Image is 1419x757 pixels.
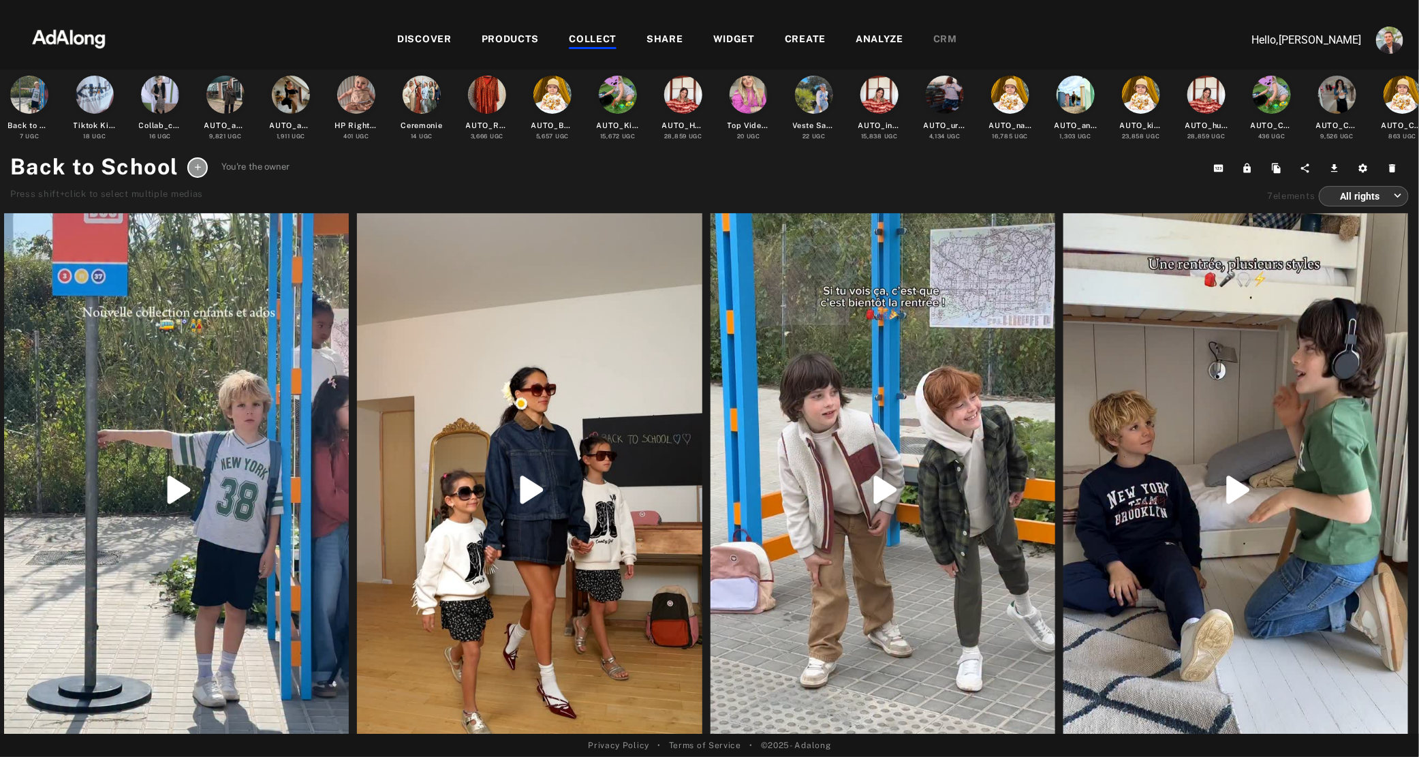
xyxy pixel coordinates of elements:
div: AUTO_Kids [597,120,640,132]
div: AUTO_human [1185,120,1228,132]
div: HP Rights Agreed [335,120,378,132]
span: 7 [1267,191,1273,201]
img: ACg8ocLjEk1irI4XXb49MzUGwa4F_C3PpCyg-3CPbiuLEZrYEA=s96-c [1376,27,1403,54]
div: All rights [1331,178,1402,214]
div: WIDGET [713,32,755,48]
div: UGC [536,132,569,141]
div: UGC [929,132,961,141]
div: AUTO_indoor [858,120,901,132]
span: You're the owner [221,160,290,174]
div: UGC [600,132,636,141]
div: SHARE [646,32,683,48]
span: © 2025 - Adalong [761,739,831,752]
div: AUTO_kids [1120,120,1163,132]
div: AUTO_animal [1055,120,1097,132]
h1: Back to School [10,151,179,183]
div: UGC [411,132,433,141]
button: Settings [1351,159,1380,178]
div: UGC [802,132,826,141]
div: AUTO_Humans [662,120,705,132]
div: AUTO_agreed_nonlinked [204,120,247,132]
span: • [749,739,753,752]
span: • [657,739,661,752]
div: UGC [343,132,369,141]
div: UGC [1060,132,1091,141]
div: UGC [1258,132,1285,141]
p: Hello, [PERSON_NAME] [1226,32,1362,48]
div: Back to School [8,120,51,132]
a: Terms of Service [669,739,741,752]
div: Collab_comm non influenceur [139,120,182,132]
div: UGC [149,132,171,141]
div: AUTO_agreed_linked [270,120,313,132]
div: CRM [933,32,957,48]
div: AUTO_nature [989,120,1032,132]
div: UGC [209,132,241,141]
div: UGC [664,132,702,141]
div: UGC [1122,132,1160,141]
div: elements [1267,189,1315,203]
div: AUTO_Retail [466,120,509,132]
div: UGC [1389,132,1417,141]
div: UGC [277,132,305,141]
a: Privacy Policy [588,739,649,752]
div: AUTO_urban [924,120,967,132]
div: Tiktok Kiabi [GEOGRAPHIC_DATA] [74,120,116,132]
div: UGC [737,132,760,141]
div: UGC [1187,132,1226,141]
div: UGC [471,132,503,141]
div: DISCOVER [397,32,452,48]
div: UGC [20,132,40,141]
iframe: Chat Widget [1351,692,1419,757]
div: UGC [1321,132,1354,141]
div: UGC [83,132,106,141]
button: Download [1322,159,1352,178]
div: AUTO_Colorimetry_green [1251,120,1294,132]
button: Copy collection ID [1206,159,1236,178]
div: Top Videos UGC SocialAds [728,120,770,132]
div: PRODUCTS [482,32,540,48]
div: ANALYZE [856,32,903,48]
button: Lock from editing [1235,159,1264,178]
div: Press shift+click to select multiple medias [10,187,290,201]
button: Share [1293,159,1322,178]
div: AUTO_Colorimetry_blue [1316,120,1359,132]
div: AUTO_Baby [531,120,574,132]
button: Duplicate collection [1264,159,1294,178]
div: UGC [861,132,898,141]
div: Veste Sans Manches Brodes [793,120,836,132]
div: Ceremonie [401,120,442,132]
img: 63233d7d88ed69de3c212112c67096b6.png [9,17,129,58]
div: UGC [992,132,1028,141]
button: Account settings [1373,23,1407,57]
button: Delete this collection [1380,159,1409,178]
div: CREATE [785,32,826,48]
div: COLLECT [569,32,617,48]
